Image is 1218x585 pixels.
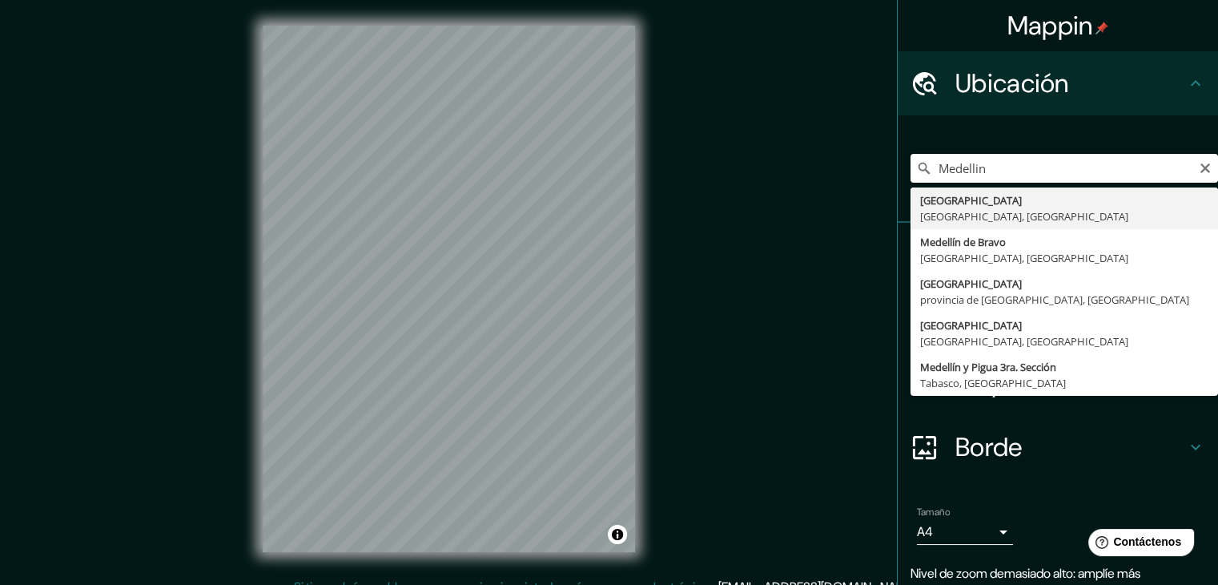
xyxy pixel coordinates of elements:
[898,223,1218,287] div: Patas
[898,415,1218,479] div: Borde
[920,318,1022,333] font: [GEOGRAPHIC_DATA]
[898,351,1218,415] div: Disposición
[920,251,1128,265] font: [GEOGRAPHIC_DATA], [GEOGRAPHIC_DATA]
[898,51,1218,115] div: Ubicación
[910,565,1140,582] font: Nivel de zoom demasiado alto: amplíe más
[263,26,635,552] canvas: Mapa
[920,334,1128,349] font: [GEOGRAPHIC_DATA], [GEOGRAPHIC_DATA]
[917,506,950,518] font: Tamaño
[917,523,933,540] font: A4
[1007,9,1093,42] font: Mappin
[1075,522,1200,567] iframe: Lanzador de widgets de ayuda
[920,376,1066,390] font: Tabasco, [GEOGRAPHIC_DATA]
[1199,159,1212,175] button: Claro
[1095,22,1108,34] img: pin-icon.png
[920,209,1128,224] font: [GEOGRAPHIC_DATA], [GEOGRAPHIC_DATA]
[910,154,1218,183] input: Elige tu ciudad o zona
[920,193,1022,208] font: [GEOGRAPHIC_DATA]
[898,287,1218,351] div: Estilo
[920,276,1022,291] font: [GEOGRAPHIC_DATA]
[608,525,627,544] button: Activar o desactivar atribución
[955,67,1069,100] font: Ubicación
[920,235,1006,249] font: Medellín de Bravo
[920,360,1056,374] font: Medellín y Pigua 3ra. Sección
[920,292,1189,307] font: provincia de [GEOGRAPHIC_DATA], [GEOGRAPHIC_DATA]
[917,519,1013,545] div: A4
[955,430,1023,464] font: Borde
